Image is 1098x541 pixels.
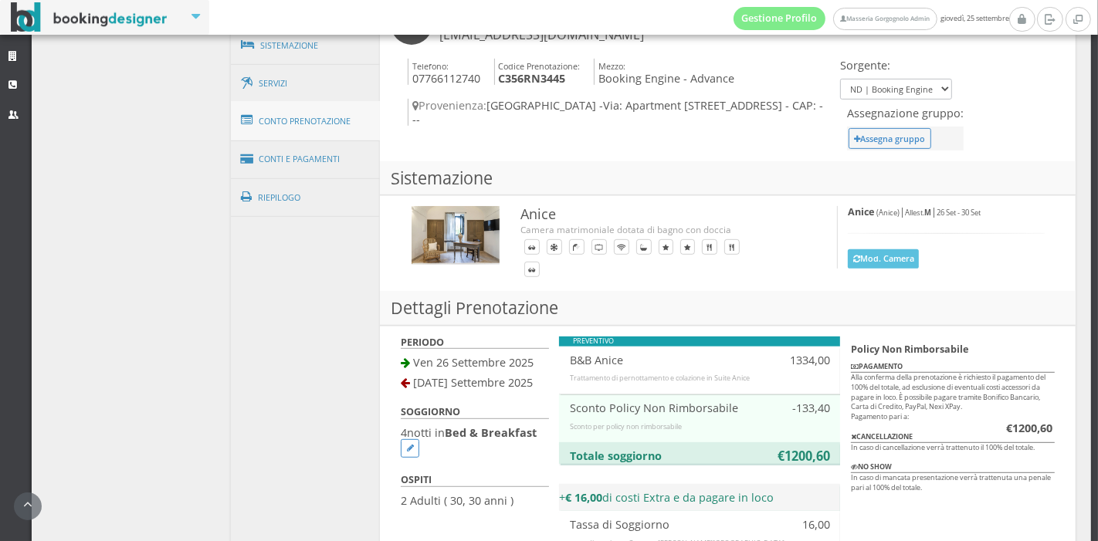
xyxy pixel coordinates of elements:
h4: B&B Anice [570,353,760,367]
b: 1200,60 [785,448,830,465]
b: € [1006,421,1052,435]
a: Servizi [231,64,381,103]
small: Mezzo: [598,60,625,72]
b: C356RN3445 [498,71,565,86]
h4: 2 Adulti ( 30, 30 anni ) [401,494,548,507]
b: € [778,448,785,465]
h4: Assegnazione gruppo: [847,107,964,120]
h4: 07766112740 [408,59,480,86]
b: OSPITI [401,473,432,486]
img: BookingDesigner.com [11,2,168,32]
h4: [GEOGRAPHIC_DATA] - [408,99,836,126]
h4: -133,40 [781,401,830,414]
span: 1200,60 [1012,421,1052,435]
span: 4 [401,425,407,440]
b: Bed & Breakfast [445,425,537,440]
div: Sconto per policy non rimborsabile [570,422,830,432]
h4: notti in [401,426,548,458]
b: € 16,00 [565,490,602,505]
h4: Booking Engine - Advance [594,59,734,86]
h3: Dettagli Prenotazione [380,291,1076,326]
div: PREVENTIVO [559,336,840,347]
span: Via: Apartment [STREET_ADDRESS] [603,98,782,113]
a: Gestione Profilo [734,7,826,30]
b: Totale soggiorno [570,448,662,463]
div: Alla conferma della prenotazione è richiesto il pagamento del 100% del totale, ad esclusione di e... [840,336,1065,507]
span: Ven 26 Settembre 2025 [413,355,534,370]
button: Mod. Camera [848,249,919,269]
a: Masseria Gorgognolo Admin [833,8,937,30]
h3: Anice [520,206,805,223]
button: Assegna gruppo [849,128,931,149]
img: c61cfc06592711ee9b0b027e0800ecac.jpg [412,206,500,265]
b: NO SHOW [851,462,892,472]
b: Anice [848,205,874,218]
h4: Sconto Policy Non Rimborsabile [570,401,760,414]
h5: | | [848,206,1044,218]
b: PERIODO [401,336,444,349]
a: Sistemazione [231,25,381,66]
h4: + di costi Extra e da pagare in loco [559,491,840,504]
small: Allest. [905,208,931,218]
h4: Sorgente: [840,59,952,72]
div: Trattamento di pernottamento e colazione in Suite Anice [570,374,830,384]
small: 26 Set - 30 Set [937,208,981,218]
div: Camera matrimoniale dotata di bagno con doccia [520,223,805,236]
small: Codice Prenotazione: [498,60,580,72]
h4: 16,00 [781,518,830,531]
span: Provenienza: [412,98,486,113]
h4: 1334,00 [781,353,830,367]
a: Conto Prenotazione [231,101,381,141]
span: giovedì, 25 settembre [734,7,1009,30]
span: [DATE] Settembre 2025 [413,375,533,390]
h3: Sistemazione [380,161,1076,196]
h3: [PERSON_NAME] [439,3,644,43]
a: Riepilogo [231,178,381,218]
b: SOGGIORNO [401,405,460,418]
span: - CAP: --- [412,98,823,126]
b: PAGAMENTO [851,361,903,371]
small: (Anice) [876,208,900,218]
b: CANCELLAZIONE [851,431,913,441]
b: Policy Non Rimborsabile [851,343,968,356]
small: Telefono: [412,60,449,72]
div: Tassa di Soggiorno [570,518,760,531]
b: M [924,208,931,218]
a: Conti e Pagamenti [231,140,381,179]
